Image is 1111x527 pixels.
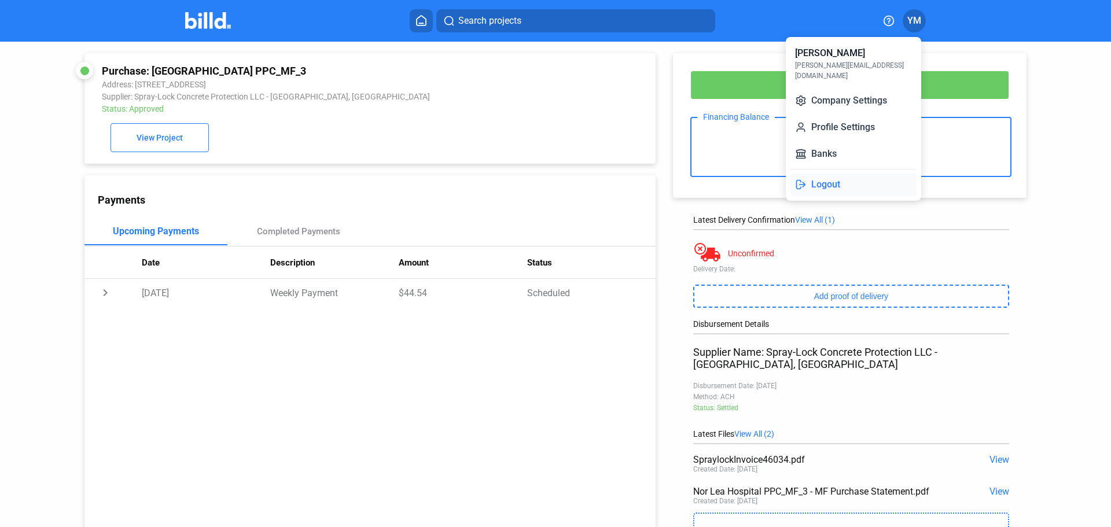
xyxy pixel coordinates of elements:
[795,46,865,60] div: [PERSON_NAME]
[790,173,917,196] button: Logout
[790,142,917,165] button: Banks
[795,60,912,81] div: [PERSON_NAME][EMAIL_ADDRESS][DOMAIN_NAME]
[790,116,917,139] button: Profile Settings
[790,89,917,112] button: Company Settings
